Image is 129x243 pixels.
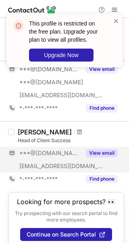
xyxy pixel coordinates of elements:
button: Continue on Search Portal [20,228,112,241]
button: Reveal Button [86,104,118,112]
span: [EMAIL_ADDRESS][DOMAIN_NAME] [19,162,103,170]
div: Head of Client Success [18,137,124,144]
div: [PERSON_NAME] [18,128,72,136]
span: ***@[DOMAIN_NAME] [19,79,83,86]
img: ContactOut v5.3.10 [8,5,56,15]
button: Reveal Button [86,175,118,183]
header: This profile is restricted on the free plan. Upgrade your plan to view all profiles. [29,19,103,44]
span: Upgrade Now [44,52,79,58]
img: error [12,19,25,32]
button: Reveal Button [86,149,118,157]
p: Try prospecting with our search portal to find more employees. [14,210,118,223]
header: Looking for more prospects? 👀 [17,198,116,205]
button: Upgrade Now [29,49,94,62]
span: [EMAIL_ADDRESS][DOMAIN_NAME] [19,92,103,99]
span: Continue on Search Portal [27,231,96,238]
span: ***@[DOMAIN_NAME] [19,149,81,157]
